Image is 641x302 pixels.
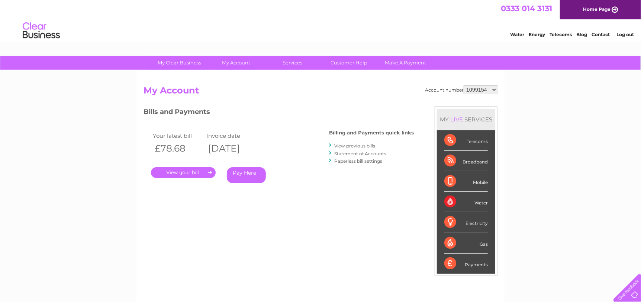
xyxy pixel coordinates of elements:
[501,4,552,13] a: 0333 014 3131
[151,141,204,156] th: £78.68
[437,109,495,130] div: MY SERVICES
[22,19,60,42] img: logo.png
[334,158,382,164] a: Paperless bill settings
[616,32,634,37] a: Log out
[145,4,497,36] div: Clear Business is a trading name of Verastar Limited (registered in [GEOGRAPHIC_DATA] No. 3667643...
[425,85,497,94] div: Account number
[149,56,210,70] a: My Clear Business
[510,32,524,37] a: Water
[206,56,267,70] a: My Account
[444,254,488,274] div: Payments
[444,171,488,192] div: Mobile
[262,56,323,70] a: Services
[375,56,437,70] a: Make A Payment
[227,167,266,183] a: Pay Here
[444,192,488,212] div: Water
[204,141,258,156] th: [DATE]
[576,32,587,37] a: Blog
[329,130,414,136] h4: Billing and Payments quick links
[444,212,488,233] div: Electricity
[204,131,258,141] td: Invoice date
[444,233,488,254] div: Gas
[144,107,414,120] h3: Bills and Payments
[151,131,204,141] td: Your latest bill
[319,56,380,70] a: Customer Help
[592,32,610,37] a: Contact
[144,85,497,99] h2: My Account
[529,32,545,37] a: Energy
[334,143,375,149] a: View previous bills
[550,32,572,37] a: Telecoms
[151,167,216,178] a: .
[444,130,488,151] div: Telecoms
[444,151,488,171] div: Broadband
[449,116,464,123] div: LIVE
[334,151,386,156] a: Statement of Accounts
